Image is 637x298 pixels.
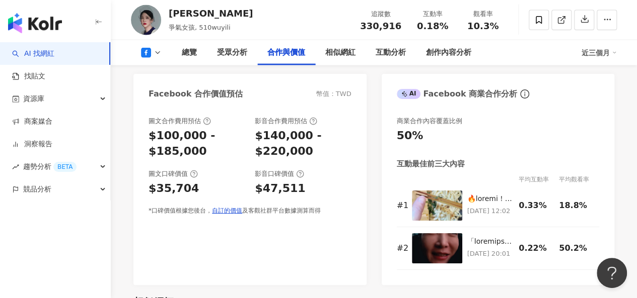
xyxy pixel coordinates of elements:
div: $100,000 - $185,000 [149,128,245,159]
iframe: Help Scout Beacon - Open [597,258,627,288]
div: Facebook 合作價值預估 [149,88,243,100]
div: 50.2% [559,243,594,254]
span: 330,916 [360,21,401,31]
div: 追蹤數 [360,9,401,19]
div: # 1 [397,200,407,211]
div: 總覽 [182,47,197,59]
div: $140,000 - $220,000 [255,128,351,159]
p: [DATE] 20:01 [467,248,514,259]
div: *口碑價值根據您後台， 及客觀社群平台數據測算而得 [149,207,351,215]
a: 自訂的價值 [212,207,242,214]
div: 近三個月 [582,45,617,61]
img: KOL Avatar [131,5,161,35]
div: 影音合作費用預估 [255,117,317,126]
div: 幣值：TWD [316,89,351,98]
div: 合作與價值 [267,47,305,59]
div: 圖文口碑價值 [149,169,198,178]
img: logo [8,13,62,33]
span: 資源庫 [23,87,44,110]
div: 50% [397,128,423,144]
div: 🔥loremi！【dolorsi】ametcons！🔥 adip5/75，eli seddoe tempori #utlab etdolor，ma #aliq enim！adminim28v 🤩... [467,194,514,204]
div: 商業合作內容覆蓋比例 [397,117,462,126]
div: 創作內容分析 [426,47,471,59]
span: rise [12,163,19,170]
span: 10.3% [467,21,499,31]
div: Facebook 商業合作分析 [397,88,518,100]
div: 0.22% [519,243,554,254]
div: 圖文合作費用預估 [149,117,211,126]
span: info-circle [519,88,531,100]
div: 平均觀看率 [559,174,599,184]
div: 0.33% [519,200,554,211]
a: 找貼文 [12,71,45,81]
span: 0.18% [417,21,448,31]
a: 商案媒合 [12,117,52,127]
div: 平均互動率 [519,174,559,184]
div: 互動率 [413,9,452,19]
div: AI [397,89,421,99]
div: 互動分析 [376,47,406,59]
span: 趨勢分析 [23,155,77,178]
div: 「loremips，dolorsitam…… consectetu『ad』。」 🎬 elitsed「do」eiu，temp「inci」utl—— 「etdol，mag、ali；enima，min... [467,237,514,247]
img: 「那一場無情的大火，帶走了我的雙腳和右手…… 但我拒絕讓它帶走我的『人生』。」 🎬 這不是一個關於「失去」的故事，而是關於「剩下什麼」的奇蹟—— 「我還有左手，能寫字、能擁抱；我還有心臟，能感受... [412,233,462,263]
div: BETA [53,162,77,172]
span: 爭氣女孩, 510wuyili [169,24,230,31]
a: 洞察報告 [12,139,52,149]
div: [PERSON_NAME] [169,7,253,20]
div: # 2 [397,243,407,254]
div: 受眾分析 [217,47,247,59]
img: 🔥拌麵控快集合！【一食拌嗑乾拌麵】限時超殺優惠來啦！🔥 即日起至6/19，到全省 全聯福利中心 購買人氣爆棚的 #阿秋大肥鵝 鵝油乾拌麵系列，即享 #買一送一 超狂折扣！香蒜和牛也只要89元 🤩... [412,190,462,221]
div: 相似網紅 [325,47,356,59]
div: 影音口碑價值 [255,169,304,178]
div: 18.8% [559,200,594,211]
p: [DATE] 12:02 [467,206,514,217]
a: searchAI 找網紅 [12,49,54,59]
div: $35,704 [149,181,199,196]
div: $47,511 [255,181,305,196]
div: 觀看率 [464,9,502,19]
div: 互動最佳前三大內容 [397,159,465,169]
span: 競品分析 [23,178,51,201]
